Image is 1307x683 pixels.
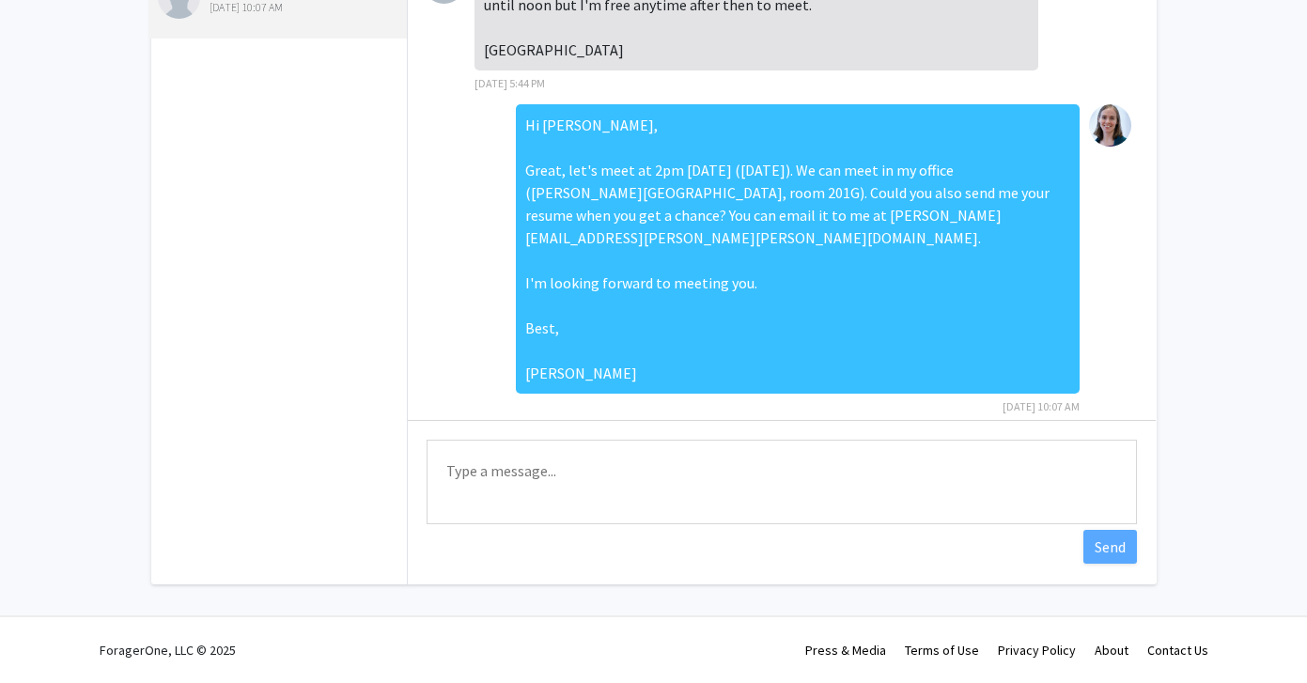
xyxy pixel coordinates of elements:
[427,440,1137,524] textarea: Message
[1095,642,1128,659] a: About
[805,642,886,659] a: Press & Media
[100,617,236,683] div: ForagerOne, LLC © 2025
[905,642,979,659] a: Terms of Use
[998,642,1076,659] a: Privacy Policy
[475,76,545,90] span: [DATE] 5:44 PM
[1147,642,1208,659] a: Contact Us
[14,598,80,669] iframe: Chat
[1003,399,1080,413] span: [DATE] 10:07 AM
[516,104,1080,394] div: Hi [PERSON_NAME], Great, let's meet at 2pm [DATE] ([DATE]). We can meet in my office ([PERSON_NAM...
[1083,530,1137,564] button: Send
[1089,104,1131,147] img: Wendy McKimpson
